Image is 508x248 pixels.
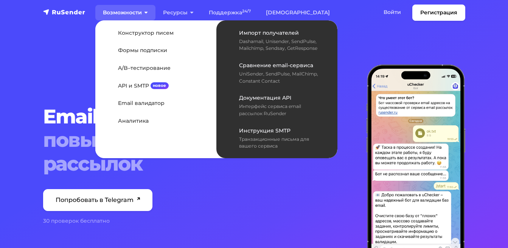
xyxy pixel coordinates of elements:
[220,122,334,154] a: Инструкция SMTP Транзакционные письма для вашего сервиса
[201,5,258,20] a: Поддержка24/7
[95,5,155,20] a: Возможности
[220,89,334,122] a: Документация API Интерфейс сервиса email рассылок RuSender
[99,77,213,95] a: API и SMTPновое
[239,38,325,52] div: Dashamail, Unisender, SendPulse, Mailchimp, Sendsay, GetResponse
[242,9,251,14] sup: 24/7
[239,136,325,150] div: Транзакционные письма для вашего сервиса
[239,127,291,134] span: Инструкция SMTP
[43,105,357,176] h1: Email валидатор,
[220,57,334,89] a: Сравнение email-сервиса UniSender, SendPulse, MailChimp, Constant Contact
[43,128,357,176] span: повышает эффективность рассылок
[239,29,299,36] span: Импорт получателей
[239,94,291,101] span: Документация API
[99,59,213,77] a: A/B–тестирование
[99,42,213,60] a: Формы подписки
[43,8,85,16] img: RuSender
[43,189,153,211] a: Попробовать в Telegram
[99,112,213,130] a: Аналитика
[258,5,337,20] a: [DEMOGRAPHIC_DATA]
[220,24,334,57] a: Импорт получателей Dashamail, Unisender, SendPulse, Mailchimp, Sendsay, GetResponse
[376,5,409,20] a: Войти
[99,24,213,42] a: Конструктор писем
[239,71,325,85] div: UniSender, SendPulse, MailChimp, Constant Contact
[239,103,325,117] div: Интерфейс сервиса email рассылок RuSender
[412,5,465,21] a: Регистрация
[151,82,169,89] span: новое
[155,5,201,20] a: Ресурсы
[239,62,313,69] span: Сравнение email-сервиса
[43,217,357,225] div: 30 проверок бесплатно
[99,95,213,112] a: Email валидатор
